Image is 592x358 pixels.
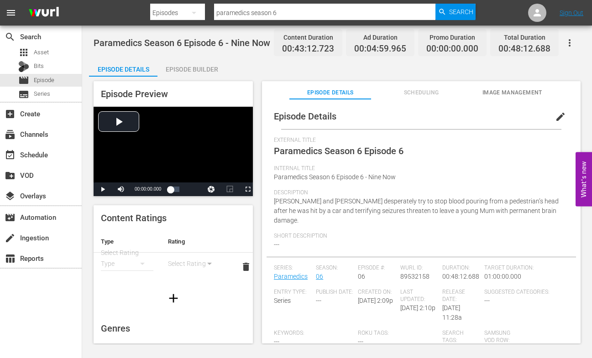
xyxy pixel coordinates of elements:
span: 06 [358,273,365,280]
span: Reports [5,253,16,264]
span: Content Ratings [101,213,167,223]
span: Overlays [5,191,16,202]
span: 00:00:00.000 [426,44,478,54]
span: [DATE] 2:10p [400,304,435,311]
span: Release Date: [442,289,480,303]
div: Progress Bar [170,187,179,192]
span: --- [358,338,363,345]
span: Bits [34,62,44,71]
div: Bits [18,61,29,72]
span: Episode Details [289,88,371,98]
table: simple table [94,231,253,281]
span: Suggested Categories: [484,289,564,296]
a: Sign Out [560,9,583,16]
span: Search [449,4,473,20]
div: Episode Details [89,58,157,80]
span: Series: [274,265,311,272]
span: Image Management [472,88,553,98]
span: Target Duration: [484,265,564,272]
span: Automation [5,212,16,223]
span: Series [274,297,291,304]
span: VOD [5,170,16,181]
div: Select Rating Type [101,247,153,269]
span: Internal Title [274,165,564,172]
span: Episode [34,76,54,85]
span: External Title [274,137,564,144]
button: edit [550,106,571,128]
div: Video Player [94,107,253,196]
span: Samsung VOD Row: [484,330,522,344]
div: Ad Duration [354,31,406,44]
span: Series [18,89,29,100]
span: 89532158 [400,273,430,280]
span: Channels [5,129,16,140]
button: Play [94,182,112,196]
span: 00:48:12.688 [498,44,550,54]
span: Search [5,31,16,42]
span: Paramedics Season 6 Episode 6 [274,145,403,156]
div: Episode Builder [157,58,226,80]
span: Duration: [442,265,480,272]
span: Asset [34,48,49,57]
span: --- [316,297,321,304]
a: Paramedics [274,273,308,280]
span: Last Updated: [400,289,438,303]
span: Keywords: [274,330,353,337]
button: Fullscreen [239,182,257,196]
span: Series [34,89,50,99]
span: Genres [101,323,130,334]
a: 06 [316,273,323,280]
span: [DATE] 2:09p [358,297,393,304]
span: Create [5,109,16,119]
button: Picture-in-Picture [220,182,239,196]
span: Publish Date: [316,289,353,296]
span: edit [555,111,566,122]
span: Created On: [358,289,395,296]
span: [PERSON_NAME] and [PERSON_NAME] desperately try to stop blood pouring from a pedestrian’s head af... [274,197,559,224]
th: Rating [161,231,228,253]
span: 01:00:00.000 [484,273,521,280]
button: Jump To Time [202,182,220,196]
span: --- [274,241,279,248]
span: 00:43:12.723 [282,44,334,54]
span: 00:00:00.000 [135,187,161,192]
span: Scheduling [380,88,462,98]
th: Type [94,231,161,253]
span: --- [484,297,490,304]
span: Paramedics Season 6 Episode 6 - Nine Now [274,173,396,181]
div: Promo Duration [426,31,478,44]
span: --- [274,338,279,345]
span: Entry Type: [274,289,311,296]
span: menu [5,7,16,18]
img: ans4CAIJ8jUAAAAAAAAAAAAAAAAAAAAAAAAgQb4GAAAAAAAAAAAAAAAAAAAAAAAAJMjXAAAAAAAAAAAAAAAAAAAAAAAAgAT5G... [22,2,66,24]
span: Roku Tags: [358,330,437,337]
div: Total Duration [498,31,550,44]
span: delete [241,261,251,272]
span: Season: [316,265,353,272]
button: Episode Builder [157,58,226,77]
span: Episode [18,75,29,86]
span: Ingestion [5,233,16,244]
span: Search Tags: [442,330,480,344]
span: [DATE] 11:28a [442,304,462,321]
button: Mute [112,182,130,196]
button: delete [235,256,257,278]
span: Episode Details [274,111,336,122]
span: Paramedics Season 6 Episode 6 - Nine Now [94,37,270,48]
span: Episode Preview [101,88,168,99]
button: Search [435,4,476,20]
span: Wurl ID: [400,265,438,272]
span: Asset [18,47,29,58]
span: Description [274,189,564,197]
span: Short Description [274,233,564,240]
span: Episode #: [358,265,395,272]
span: 00:48:12.688 [442,273,479,280]
span: Schedule [5,150,16,161]
button: Episode Details [89,58,157,77]
span: 00:04:59.965 [354,44,406,54]
div: Content Duration [282,31,334,44]
button: Open Feedback Widget [576,152,592,206]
